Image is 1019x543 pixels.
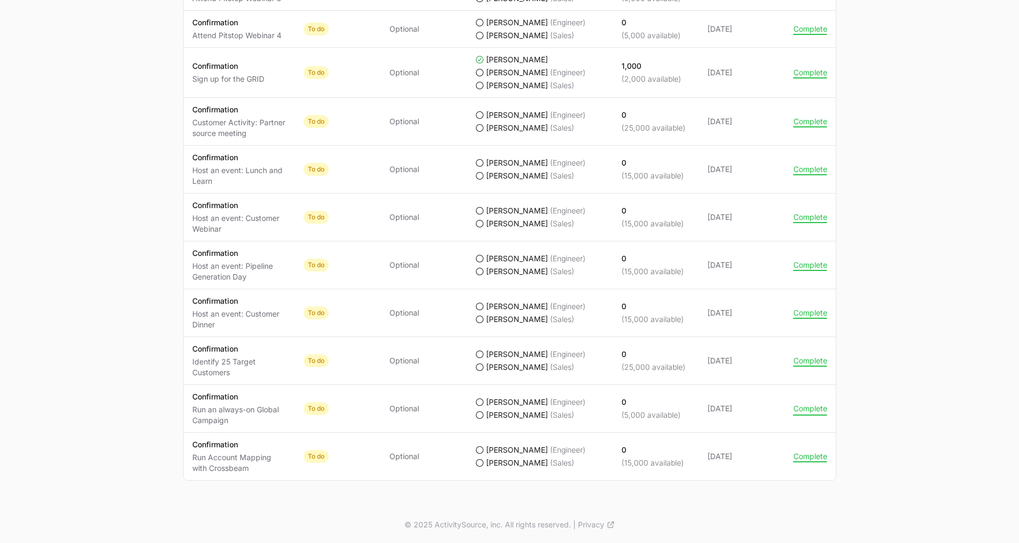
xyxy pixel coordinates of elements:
p: Run an always-on Global Campaign [192,404,286,426]
span: [PERSON_NAME] [486,253,548,264]
span: [PERSON_NAME] [486,30,548,41]
span: [PERSON_NAME] [486,110,548,120]
span: [PERSON_NAME] [486,266,548,277]
span: [PERSON_NAME] [486,123,548,133]
button: Complete [793,260,827,270]
span: (Engineer) [550,253,586,264]
p: Host an event: Customer Dinner [192,309,286,330]
span: [PERSON_NAME] [486,362,548,373]
button: Complete [793,212,827,222]
p: 0 [621,445,684,455]
span: Optional [389,308,419,318]
span: | [573,519,576,530]
span: [DATE] [707,355,776,366]
span: (Engineer) [550,158,586,168]
span: [DATE] [707,451,776,462]
p: Confirmation [192,391,286,402]
button: Complete [793,404,827,413]
span: [DATE] [707,403,776,414]
p: 0 [621,158,684,168]
p: (15,000 available) [621,218,684,229]
p: Confirmation [192,200,286,211]
p: (25,000 available) [621,362,685,373]
span: [PERSON_NAME] [486,218,548,229]
button: Complete [793,452,827,461]
span: [PERSON_NAME] [486,445,548,455]
span: [DATE] [707,24,776,34]
span: Optional [389,403,419,414]
p: Confirmation [192,61,264,72]
span: (Sales) [550,30,574,41]
p: Host an event: Customer Webinar [192,213,286,234]
span: [PERSON_NAME] [486,397,548,408]
span: [PERSON_NAME] [486,301,548,312]
span: (Sales) [550,266,574,277]
button: Complete [793,356,827,366]
p: Confirmation [192,344,286,354]
span: (Engineer) [550,205,586,216]
p: Customer Activity: Partner source meeting [192,117,286,139]
span: [PERSON_NAME] [486,67,548,78]
span: Optional [389,116,419,127]
p: Confirmation [192,104,286,115]
p: 0 [621,205,684,216]
p: (15,000 available) [621,458,684,468]
span: Optional [389,212,419,223]
span: (Sales) [550,410,574,420]
span: [PERSON_NAME] [486,458,548,468]
span: [PERSON_NAME] [486,158,548,168]
p: Host an event: Lunch and Learn [192,165,286,187]
span: (Sales) [550,314,574,325]
span: [DATE] [707,164,776,175]
span: (Engineer) [550,110,586,120]
p: (15,000 available) [621,266,684,277]
span: Optional [389,67,419,78]
p: Attend Pitstop Webinar 4 [192,30,281,41]
span: Optional [389,451,419,462]
span: (Engineer) [550,67,586,78]
span: [PERSON_NAME] [486,54,548,65]
span: (Engineer) [550,17,586,28]
p: (15,000 available) [621,170,684,181]
button: Complete [793,117,827,126]
span: (Sales) [550,123,574,133]
p: 0 [621,301,684,312]
span: (Engineer) [550,445,586,455]
p: (15,000 available) [621,314,684,325]
p: 1,000 [621,61,681,72]
button: Complete [793,68,827,77]
span: [DATE] [707,67,776,78]
span: (Engineer) [550,397,586,408]
span: Optional [389,260,419,270]
span: [DATE] [707,308,776,318]
span: (Sales) [550,218,574,229]
p: 0 [621,397,681,408]
p: Confirmation [192,248,286,259]
p: 0 [621,253,684,264]
span: [DATE] [707,212,776,223]
p: Run Account Mapping with Crossbeam [192,452,286,474]
p: (2,000 available) [621,74,681,84]
button: Complete [793,165,827,174]
span: [PERSON_NAME] [486,170,548,181]
span: (Sales) [550,362,574,373]
span: Optional [389,164,419,175]
span: (Sales) [550,458,574,468]
p: Sign up for the GRID [192,74,264,84]
p: 0 [621,17,681,28]
p: (25,000 available) [621,123,685,133]
p: (5,000 available) [621,30,681,41]
span: Optional [389,24,419,34]
span: [PERSON_NAME] [486,349,548,360]
span: [PERSON_NAME] [486,80,548,91]
span: [DATE] [707,116,776,127]
p: © 2025 ActivitySource, inc. All rights reserved. [404,519,571,530]
button: Complete [793,308,827,318]
p: (5,000 available) [621,410,681,420]
span: (Sales) [550,80,574,91]
a: Privacy [578,519,615,530]
span: [DATE] [707,260,776,270]
span: (Engineer) [550,301,586,312]
p: 0 [621,349,685,360]
p: Confirmation [192,296,286,306]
